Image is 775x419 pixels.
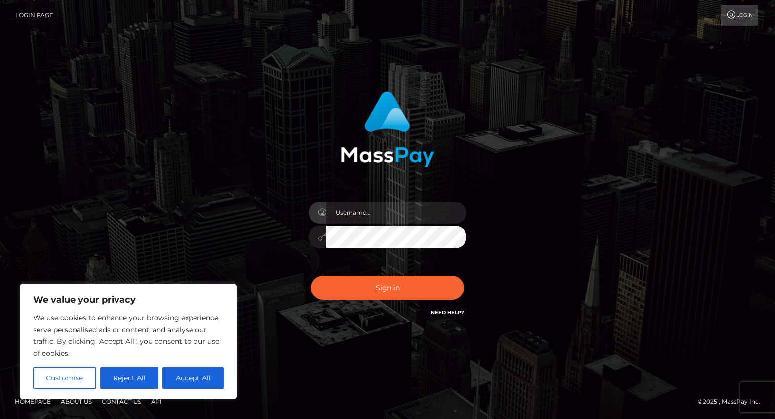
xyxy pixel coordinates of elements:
[15,5,53,26] a: Login Page
[57,394,96,409] a: About Us
[431,309,464,316] a: Need Help?
[20,284,237,399] div: We value your privacy
[147,394,166,409] a: API
[100,367,159,389] button: Reject All
[11,394,55,409] a: Homepage
[326,202,466,224] input: Username...
[311,276,464,300] button: Sign in
[33,312,224,359] p: We use cookies to enhance your browsing experience, serve personalised ads or content, and analys...
[33,367,96,389] button: Customise
[162,367,224,389] button: Accept All
[33,294,224,306] p: We value your privacy
[341,91,434,167] img: MassPay Login
[698,396,768,407] div: © 2025 , MassPay Inc.
[721,5,758,26] a: Login
[98,394,145,409] a: Contact Us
